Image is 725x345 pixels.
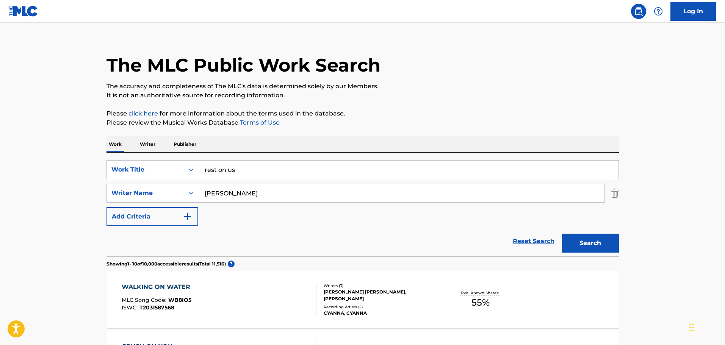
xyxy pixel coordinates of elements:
iframe: Chat Widget [687,309,725,345]
p: Please for more information about the terms used in the database. [106,109,619,118]
div: Help [651,4,666,19]
a: Log In [670,2,716,21]
p: Writer [138,136,158,152]
h1: The MLC Public Work Search [106,54,381,76]
div: Drag [689,316,694,339]
p: Total Known Shares: [460,290,501,296]
p: Showing 1 - 10 of 10,000 accessible results (Total 11,516 ) [106,261,226,267]
div: Writer Name [111,189,180,198]
button: Search [562,234,619,253]
p: Publisher [171,136,199,152]
img: MLC Logo [9,6,38,17]
img: Delete Criterion [611,184,619,203]
p: The accuracy and completeness of The MLC's data is determined solely by our Members. [106,82,619,91]
div: Recording Artists ( 2 ) [324,304,438,310]
a: click here [128,110,158,117]
span: ? [228,261,235,267]
span: 55 % [471,296,490,309]
span: WB8IO5 [168,297,191,303]
div: Work Title [111,165,180,174]
button: Add Criteria [106,207,198,226]
p: Please review the Musical Works Database [106,118,619,127]
form: Search Form [106,160,619,256]
a: Terms of Use [238,119,280,126]
p: Work [106,136,124,152]
div: CYANNA, CYANNA [324,310,438,317]
img: help [654,7,663,16]
div: Writers ( 3 ) [324,283,438,289]
p: It is not an authoritative source for recording information. [106,91,619,100]
div: [PERSON_NAME] [PERSON_NAME], [PERSON_NAME] [324,289,438,302]
span: T2031587568 [139,304,174,311]
a: Reset Search [509,233,558,250]
img: search [634,7,643,16]
a: Public Search [631,4,646,19]
img: 9d2ae6d4665cec9f34b9.svg [183,212,192,221]
div: WALKING ON WATER [122,283,194,292]
a: WALKING ON WATERMLC Song Code:WB8IO5ISWC:T2031587568Writers (3)[PERSON_NAME] [PERSON_NAME], [PERS... [106,271,619,328]
span: MLC Song Code : [122,297,168,303]
span: ISWC : [122,304,139,311]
